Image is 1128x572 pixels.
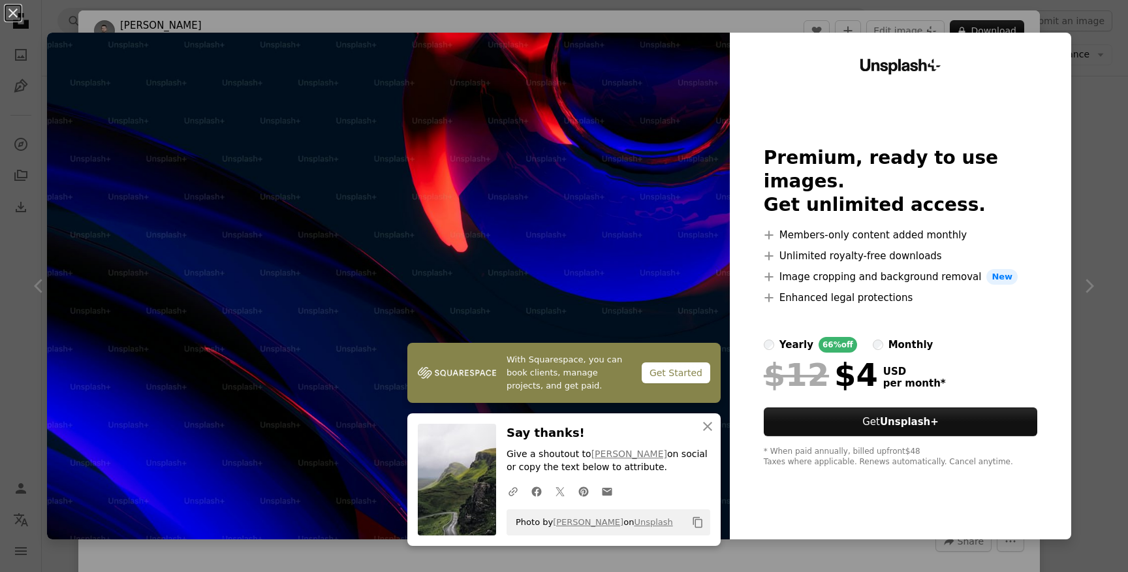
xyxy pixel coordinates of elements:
span: With Squarespace, you can book clients, manage projects, and get paid. [507,353,631,392]
p: Give a shoutout to on social or copy the text below to attribute. [507,448,710,474]
button: GetUnsplash+ [764,407,1037,436]
span: Photo by on [509,512,673,533]
a: Share over email [595,478,619,504]
a: [PERSON_NAME] [591,449,667,459]
strong: Unsplash+ [880,416,939,428]
div: Get Started [642,362,710,383]
li: Image cropping and background removal [764,269,1037,285]
input: monthly [873,340,883,350]
div: monthly [888,337,933,353]
a: With Squarespace, you can book clients, manage projects, and get paid.Get Started [407,343,721,403]
div: 66% off [819,337,857,353]
span: New [986,269,1018,285]
li: Members-only content added monthly [764,227,1037,243]
li: Enhanced legal protections [764,290,1037,306]
img: file-1747939142011-51e5cc87e3c9 [418,363,496,383]
li: Unlimited royalty-free downloads [764,248,1037,264]
a: Unsplash [634,517,672,527]
span: per month * [883,377,946,389]
a: Share on Twitter [548,478,572,504]
span: USD [883,366,946,377]
a: [PERSON_NAME] [553,517,623,527]
div: yearly [779,337,813,353]
button: Copy to clipboard [687,511,709,533]
h2: Premium, ready to use images. Get unlimited access. [764,146,1037,217]
h3: Say thanks! [507,424,710,443]
input: yearly66%off [764,340,774,350]
a: Share on Facebook [525,478,548,504]
a: Share on Pinterest [572,478,595,504]
div: $4 [764,358,878,392]
span: $12 [764,358,829,392]
div: * When paid annually, billed upfront $48 Taxes where applicable. Renews automatically. Cancel any... [764,447,1037,468]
